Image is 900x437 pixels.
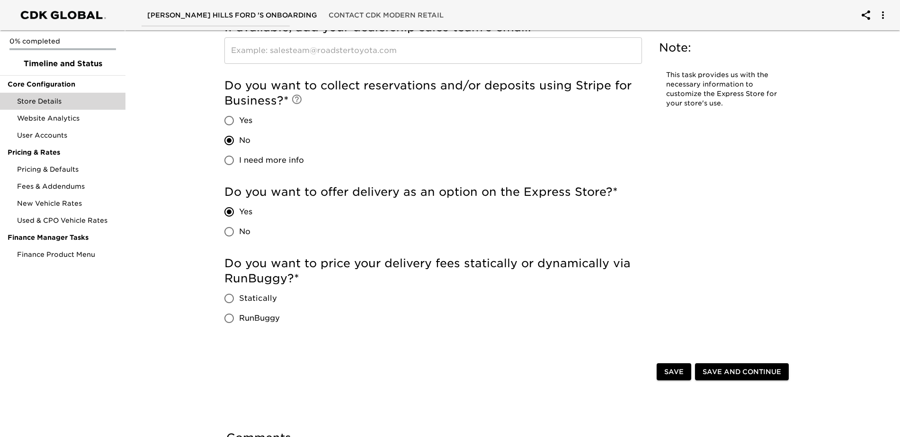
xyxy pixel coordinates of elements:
p: This task provides us with the necessary information to customize the Express Store for your stor... [666,70,780,108]
span: Website Analytics [17,114,118,123]
span: Save [664,366,684,378]
span: Timeline and Status [8,58,118,70]
span: I need more info [239,155,304,166]
span: Pricing & Rates [8,148,118,157]
span: No [239,135,250,146]
span: Finance Manager Tasks [8,233,118,242]
span: User Accounts [17,131,118,140]
button: Save and Continue [695,363,789,381]
span: No [239,226,250,237]
p: 0% completed [9,36,116,46]
span: [PERSON_NAME] Hills Ford 's Onboarding [147,9,317,21]
span: Statically [239,293,277,304]
button: account of current user [872,4,894,26]
span: RunBuggy [239,313,280,324]
h5: Do you want to collect reservations and/or deposits using Stripe for Business? [224,78,642,108]
span: Core Configuration [8,79,118,89]
span: Pricing & Defaults [17,165,118,174]
span: Fees & Addendums [17,182,118,191]
button: Save [657,363,691,381]
span: New Vehicle Rates [17,199,118,208]
h5: Note: [659,40,787,55]
button: account of current user [855,4,877,26]
span: Used & CPO Vehicle Rates [17,216,118,225]
span: Save and Continue [703,366,781,378]
input: Example: salesteam@roadstertoyota.com [224,37,642,64]
h5: Do you want to offer delivery as an option on the Express Store? [224,184,642,200]
span: Finance Product Menu [17,250,118,259]
span: Store Details [17,96,118,106]
h5: Do you want to price your delivery fees statically or dynamically via RunBuggy? [224,256,642,286]
span: Contact CDK Modern Retail [329,9,444,21]
span: Yes [239,115,252,126]
span: Yes [239,206,252,218]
